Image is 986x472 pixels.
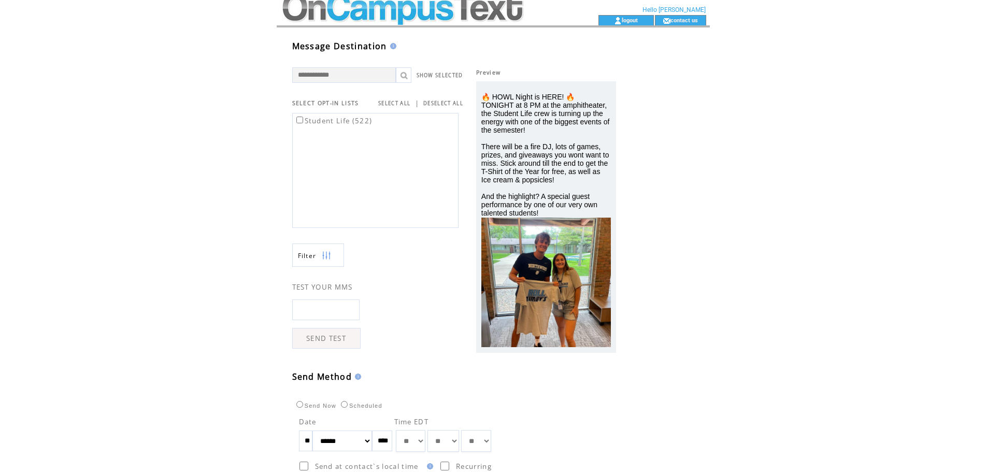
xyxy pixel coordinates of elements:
label: Student Life (522) [294,116,373,125]
a: logout [622,17,638,23]
span: TEST YOUR MMS [292,282,353,292]
span: | [415,98,419,108]
img: account_icon.gif [614,17,622,25]
img: filters.png [322,244,331,267]
span: Hello [PERSON_NAME] [642,6,706,13]
span: Time EDT [394,417,429,426]
a: SHOW SELECTED [417,72,463,79]
img: help.gif [424,463,433,469]
a: SEND TEST [292,328,361,349]
label: Scheduled [338,403,382,409]
span: Send Method [292,371,352,382]
a: DESELECT ALL [423,100,463,107]
img: help.gif [387,43,396,49]
span: Send at contact`s local time [315,462,419,471]
a: SELECT ALL [378,100,410,107]
span: Recurring [456,462,492,471]
span: Show filters [298,251,317,260]
span: Date [299,417,317,426]
span: Preview [476,69,501,76]
img: contact_us_icon.gif [663,17,670,25]
a: Filter [292,244,344,267]
a: contact us [670,17,698,23]
input: Scheduled [341,401,348,408]
label: Send Now [294,403,336,409]
span: 🔥 HOWL Night is HERE! 🔥 TONIGHT at 8 PM at the amphitheater, the Student Life crew is turning up ... [481,93,610,217]
span: Message Destination [292,40,387,52]
img: help.gif [352,374,361,380]
input: Send Now [296,401,303,408]
span: SELECT OPT-IN LISTS [292,99,359,107]
input: Student Life (522) [296,117,303,123]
